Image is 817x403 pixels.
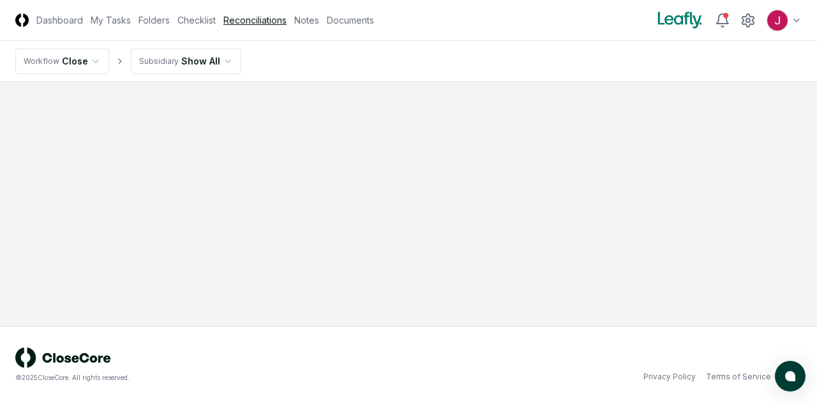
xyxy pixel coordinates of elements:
div: © 2025 CloseCore. All rights reserved. [15,373,408,383]
a: Terms of Service [706,371,771,383]
a: Checklist [177,13,216,27]
img: logo [15,347,111,368]
img: Leafly logo [655,10,705,31]
a: Notes [294,13,319,27]
button: atlas-launcher [775,361,806,392]
nav: breadcrumb [15,49,241,74]
a: My Tasks [91,13,131,27]
a: Documents [327,13,374,27]
img: ACg8ocJfBSitaon9c985KWe3swqK2kElzkAv-sHk65QWxGQz4ldowg=s96-c [767,10,788,31]
a: Dashboard [36,13,83,27]
a: Reconciliations [223,13,287,27]
a: Folders [139,13,170,27]
img: Logo [15,13,29,27]
div: Subsidiary [139,56,179,67]
a: Privacy Policy [643,371,696,383]
div: Workflow [24,56,59,67]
